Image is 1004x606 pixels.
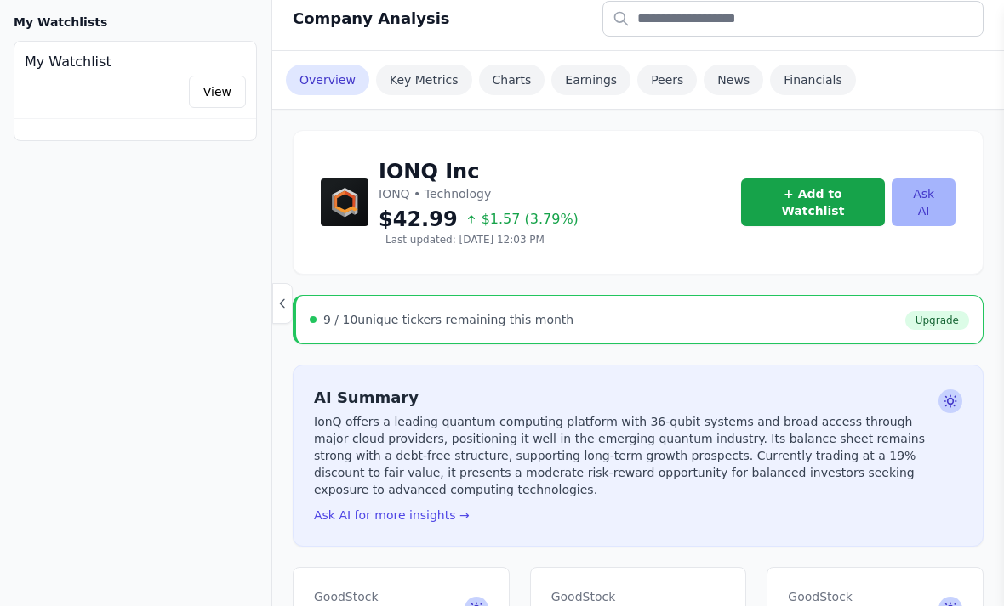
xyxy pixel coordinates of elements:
a: Charts [479,65,545,95]
span: Last updated: [DATE] 12:03 PM [385,233,545,246]
button: + Add to Watchlist [741,178,886,226]
a: Key Metrics [376,65,472,95]
span: GoodStock [551,588,705,605]
img: IONQ Inc Logo [321,178,368,226]
h2: AI Summary [314,386,932,410]
h1: IONQ Inc [379,158,741,185]
a: Financials [770,65,856,95]
span: GoodStock [314,588,448,605]
button: Ask AI for more insights → [314,507,470,524]
span: 9 / 10 [323,313,357,326]
p: IONQ • Technology [379,185,741,202]
a: News [704,65,763,95]
span: Ask AI [938,389,962,413]
a: Peers [637,65,697,95]
p: IonQ offers a leading quantum computing platform with 36-qubit systems and broad access through m... [314,413,932,498]
span: $1.57 (3.79%) [465,209,579,229]
span: GoodStock [788,588,934,605]
a: Upgrade [905,311,969,330]
h4: My Watchlist [25,52,246,72]
h3: My Watchlists [14,14,107,31]
a: View [189,76,246,108]
button: Ask AI [892,178,956,226]
a: Earnings [551,65,630,95]
a: Overview [286,65,369,95]
div: unique tickers remaining this month [323,311,573,328]
h2: Company Analysis [293,7,450,31]
span: $42.99 [379,206,458,233]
